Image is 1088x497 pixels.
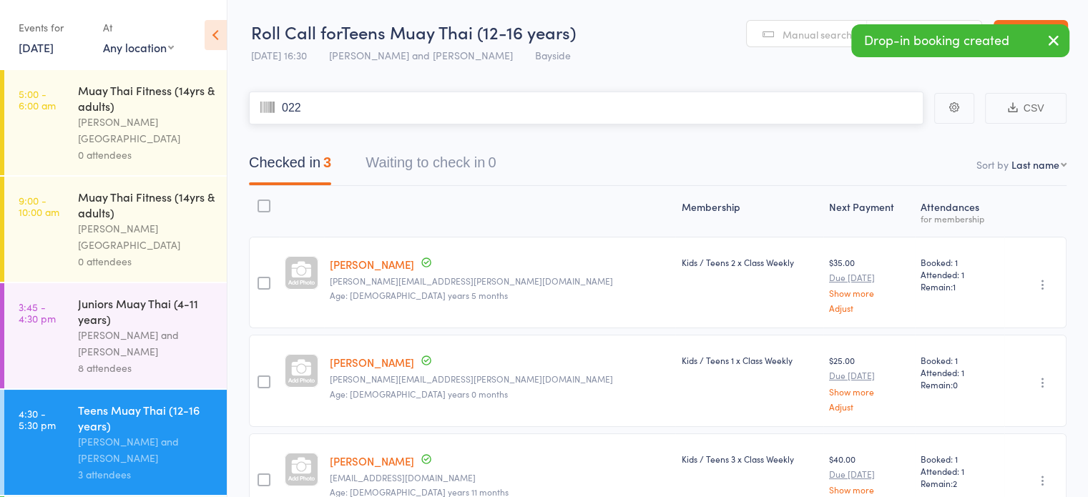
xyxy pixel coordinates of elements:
div: [PERSON_NAME] and [PERSON_NAME] [78,433,215,466]
div: $25.00 [829,354,909,410]
div: 3 [323,154,331,170]
div: 0 attendees [78,147,215,163]
a: [DATE] [19,39,54,55]
span: Manual search [783,27,852,41]
time: 4:30 - 5:30 pm [19,408,56,430]
div: Teens Muay Thai (12-16 years) [78,402,215,433]
div: Next Payment [823,192,915,230]
div: for membership [921,214,999,223]
a: [PERSON_NAME] [330,257,414,272]
div: $35.00 [829,256,909,313]
a: Adjust [829,303,909,313]
small: Due [DATE] [829,469,909,479]
span: Attended: 1 [921,268,999,280]
span: Bayside [535,48,571,62]
a: 4:30 -5:30 pmTeens Muay Thai (12-16 years)[PERSON_NAME] and [PERSON_NAME]3 attendees [4,390,227,495]
div: Muay Thai Fitness (14yrs & adults) [78,82,215,114]
span: Teens Muay Thai (12-16 years) [341,20,576,44]
label: Sort by [976,157,1009,172]
div: 8 attendees [78,360,215,376]
div: Last name [1011,157,1059,172]
div: Juniors Muay Thai (4-11 years) [78,295,215,327]
div: Any location [103,39,174,55]
div: [PERSON_NAME][GEOGRAPHIC_DATA] [78,220,215,253]
div: Atten­dances [915,192,1004,230]
span: Roll Call for [251,20,341,44]
small: lars.john@live.com.au [330,374,670,384]
div: Kids / Teens 2 x Class Weekly [681,256,817,268]
a: Exit roll call [994,20,1068,49]
div: [PERSON_NAME][GEOGRAPHIC_DATA] [78,114,215,147]
span: Remain: [921,280,999,292]
a: Adjust [829,402,909,411]
span: Attended: 1 [921,465,999,477]
div: Kids / Teens 3 x Class Weekly [681,453,817,465]
a: Show more [829,288,909,297]
span: Age: [DEMOGRAPHIC_DATA] years 0 months [330,388,508,400]
div: Drop-in booking created [851,24,1069,57]
a: 3:45 -4:30 pmJuniors Muay Thai (4-11 years)[PERSON_NAME] and [PERSON_NAME]8 attendees [4,283,227,388]
div: 0 attendees [78,253,215,270]
span: 2 [953,477,957,489]
div: Kids / Teens 1 x Class Weekly [681,354,817,366]
a: Show more [829,485,909,494]
button: Waiting to check in0 [366,147,496,185]
time: 9:00 - 10:00 am [19,195,59,217]
button: Checked in3 [249,147,331,185]
span: [PERSON_NAME] and [PERSON_NAME] [329,48,513,62]
div: At [103,16,174,39]
time: 3:45 - 4:30 pm [19,301,56,324]
a: [PERSON_NAME] [330,355,414,370]
div: Muay Thai Fitness (14yrs & adults) [78,189,215,220]
span: Age: [DEMOGRAPHIC_DATA] years 5 months [330,289,508,301]
div: [PERSON_NAME] and [PERSON_NAME] [78,327,215,360]
div: 3 attendees [78,466,215,483]
span: 0 [953,378,958,390]
a: [PERSON_NAME] [330,453,414,468]
span: Booked: 1 [921,256,999,268]
span: [DATE] 16:30 [251,48,307,62]
span: Attended: 1 [921,366,999,378]
small: Due [DATE] [829,272,909,282]
time: 5:00 - 6:00 am [19,88,56,111]
div: Membership [675,192,823,230]
a: 9:00 -10:00 amMuay Thai Fitness (14yrs & adults)[PERSON_NAME][GEOGRAPHIC_DATA]0 attendees [4,177,227,282]
span: Booked: 1 [921,453,999,465]
span: Remain: [921,378,999,390]
input: Scan member card [249,92,923,124]
span: 1 [953,280,956,292]
a: Show more [829,387,909,396]
div: Events for [19,16,89,39]
button: CSV [985,93,1067,124]
small: accounts@finchcorp.com.au [330,473,670,483]
span: Booked: 1 [921,354,999,366]
a: 5:00 -6:00 amMuay Thai Fitness (14yrs & adults)[PERSON_NAME][GEOGRAPHIC_DATA]0 attendees [4,70,227,175]
small: Due [DATE] [829,370,909,380]
span: Remain: [921,477,999,489]
div: 0 [488,154,496,170]
small: nicola.kevin@bigpond.com [330,276,670,286]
